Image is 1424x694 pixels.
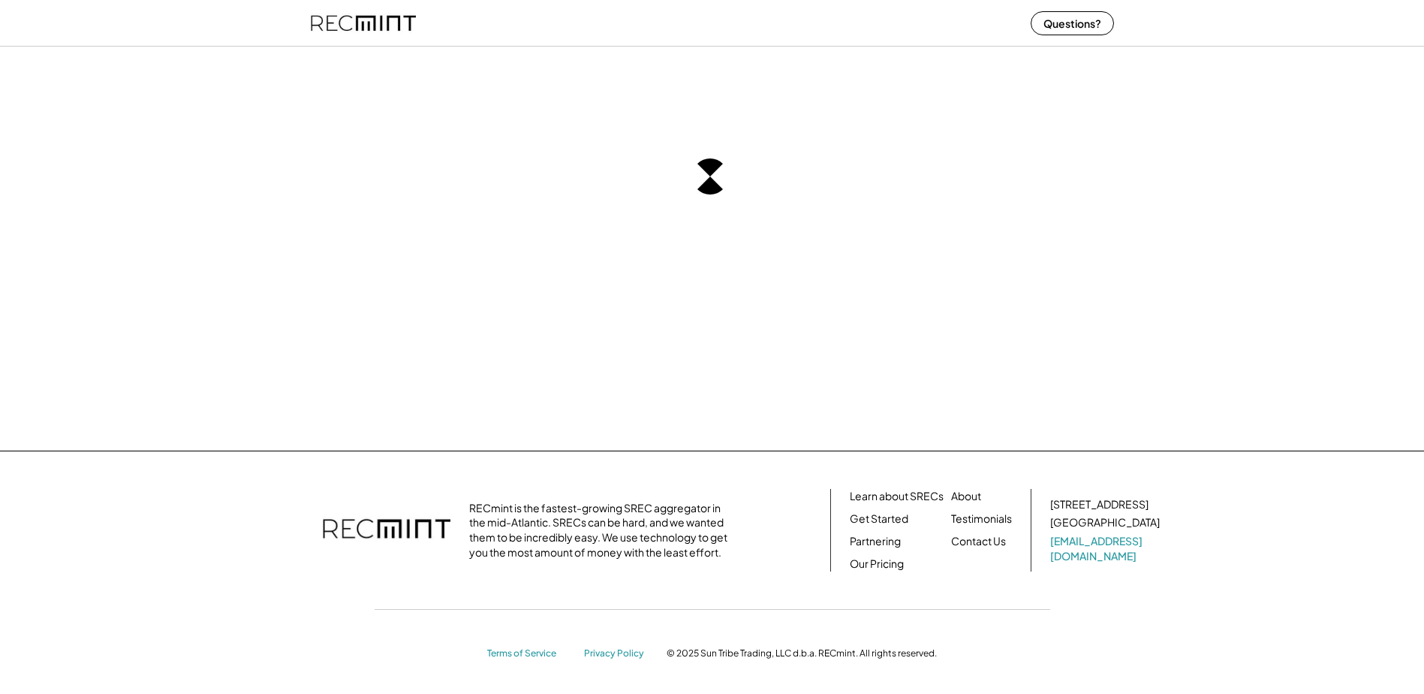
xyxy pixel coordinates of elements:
a: [EMAIL_ADDRESS][DOMAIN_NAME] [1050,534,1163,563]
a: About [951,489,981,504]
a: Privacy Policy [584,647,652,660]
img: recmint-logotype%403x.png [323,504,450,557]
div: © 2025 Sun Tribe Trading, LLC d.b.a. RECmint. All rights reserved. [667,647,937,659]
a: Terms of Service [487,647,570,660]
a: Partnering [850,534,901,549]
a: Learn about SRECs [850,489,944,504]
a: Get Started [850,511,908,527]
a: Our Pricing [850,557,904,572]
div: RECmint is the fastest-growing SREC aggregator in the mid-Atlantic. SRECs can be hard, and we wan... [469,501,736,560]
button: Questions? [1031,11,1114,35]
div: [GEOGRAPHIC_DATA] [1050,515,1160,530]
div: [STREET_ADDRESS] [1050,497,1149,512]
img: recmint-logotype%403x%20%281%29.jpeg [311,3,416,43]
a: Testimonials [951,511,1012,527]
a: Contact Us [951,534,1006,549]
